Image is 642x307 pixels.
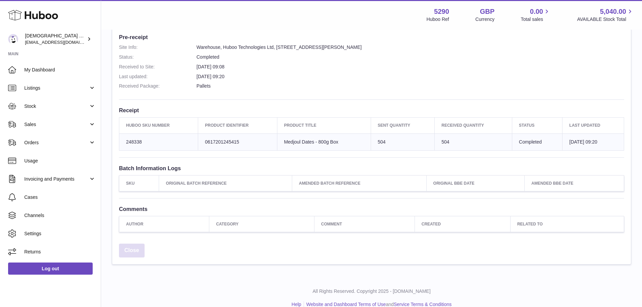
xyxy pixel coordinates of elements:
[119,64,196,70] dt: Received to Site:
[119,133,198,150] td: 248338
[277,118,371,133] th: Product title
[562,133,624,150] td: [DATE] 09:20
[371,118,434,133] th: Sent Quantity
[415,216,510,232] th: Created
[119,216,209,232] th: Author
[521,7,551,23] a: 0.00 Total sales
[24,212,96,219] span: Channels
[306,302,386,307] a: Website and Dashboard Terms of Use
[521,16,551,23] span: Total sales
[371,133,434,150] td: 504
[198,133,277,150] td: 0617201245415
[24,121,89,128] span: Sales
[119,118,198,133] th: Huboo SKU Number
[8,263,93,275] a: Log out
[119,244,145,257] a: Close
[119,205,624,213] h3: Comments
[119,44,196,51] dt: Site Info:
[119,83,196,89] dt: Received Package:
[24,158,96,164] span: Usage
[198,118,277,133] th: Product Identifier
[196,54,624,60] dd: Completed
[24,85,89,91] span: Listings
[119,164,624,172] h3: Batch Information Logs
[314,216,415,232] th: Comment
[24,194,96,201] span: Cases
[426,175,524,191] th: Original BBE Date
[24,103,89,110] span: Stock
[196,73,624,80] dd: [DATE] 09:20
[25,39,99,45] span: [EMAIL_ADDRESS][DOMAIN_NAME]
[435,133,512,150] td: 504
[512,118,562,133] th: Status
[196,44,624,51] dd: Warehouse, Huboo Technologies Ltd, [STREET_ADDRESS][PERSON_NAME]
[119,54,196,60] dt: Status:
[196,64,624,70] dd: [DATE] 09:08
[25,33,86,45] div: [DEMOGRAPHIC_DATA] Charity
[8,34,18,44] img: info@muslimcharity.org.uk
[24,140,89,146] span: Orders
[480,7,494,16] strong: GBP
[394,302,452,307] a: Service Terms & Conditions
[510,216,624,232] th: Related to
[24,249,96,255] span: Returns
[106,288,637,295] p: All Rights Reserved. Copyright 2025 - [DOMAIN_NAME]
[277,133,371,150] td: Medjoul Dates - 800g Box
[530,7,543,16] span: 0.00
[577,7,634,23] a: 5,040.00 AVAILABLE Stock Total
[562,118,624,133] th: Last updated
[209,216,314,232] th: Category
[292,302,301,307] a: Help
[24,67,96,73] span: My Dashboard
[119,73,196,80] dt: Last updated:
[427,16,449,23] div: Huboo Ref
[196,83,624,89] dd: Pallets
[577,16,634,23] span: AVAILABLE Stock Total
[435,118,512,133] th: Received Quantity
[524,175,624,191] th: Amended BBE Date
[512,133,562,150] td: Completed
[24,176,89,182] span: Invoicing and Payments
[292,175,427,191] th: Amended Batch Reference
[119,33,624,41] h3: Pre-receipt
[476,16,495,23] div: Currency
[24,231,96,237] span: Settings
[434,7,449,16] strong: 5290
[600,7,626,16] span: 5,040.00
[119,106,624,114] h3: Receipt
[159,175,292,191] th: Original Batch Reference
[119,175,159,191] th: SKU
